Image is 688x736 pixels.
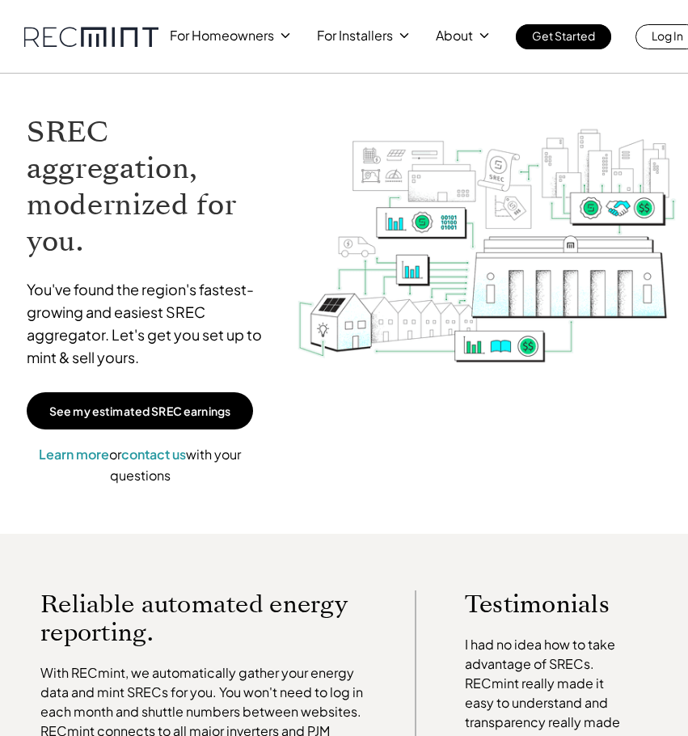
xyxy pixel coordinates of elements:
p: Get Started [532,24,595,47]
p: Log In [652,24,683,47]
p: or with your questions [27,444,253,485]
img: RECmint value cycle [297,98,677,404]
p: For Homeowners [170,24,274,47]
p: For Installers [317,24,393,47]
p: See my estimated SREC earnings [49,404,230,418]
a: See my estimated SREC earnings [27,392,253,429]
a: Learn more [39,446,109,463]
p: Testimonials [465,590,627,619]
a: Get Started [516,24,611,49]
p: Reliable automated energy reporting. [40,590,366,647]
p: You've found the region's fastest-growing and easiest SREC aggregator. Let's get you set up to mi... [27,278,281,369]
p: About [436,24,473,47]
a: contact us [121,446,186,463]
h1: SREC aggregation, modernized for you. [27,114,281,260]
